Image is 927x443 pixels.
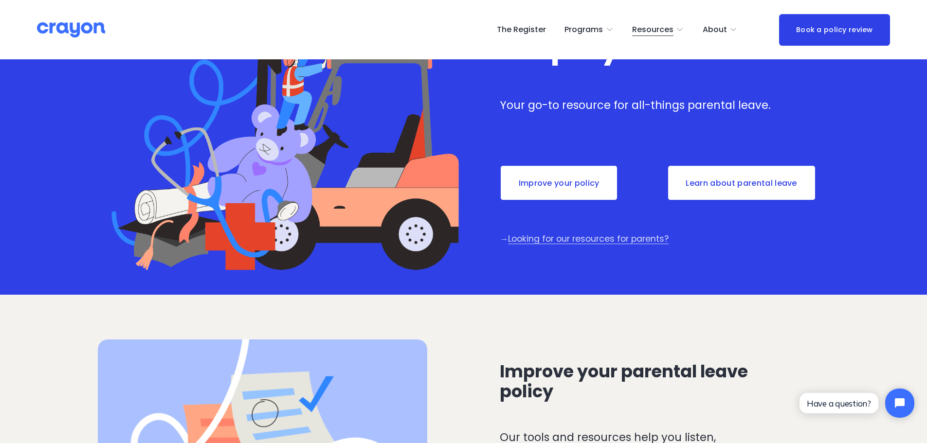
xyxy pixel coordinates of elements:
a: folder dropdown [564,22,614,37]
a: Improve your policy [500,165,618,201]
a: Learn about parental leave [667,165,816,201]
span: → [500,233,509,245]
p: Your go-to resource for all-things parental leave. [500,97,829,114]
span: Programs [564,23,603,37]
a: Looking for our resources for parents? [508,233,669,245]
a: folder dropdown [703,22,738,37]
h1: Employer hub [500,30,829,63]
a: folder dropdown [632,22,684,37]
span: Resources [632,23,673,37]
span: Improve your parental leave policy [500,359,751,403]
img: Crayon [37,21,105,38]
a: The Register [497,22,546,37]
iframe: Tidio Chat [791,380,923,426]
a: Book a policy review [779,14,890,46]
span: About [703,23,727,37]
